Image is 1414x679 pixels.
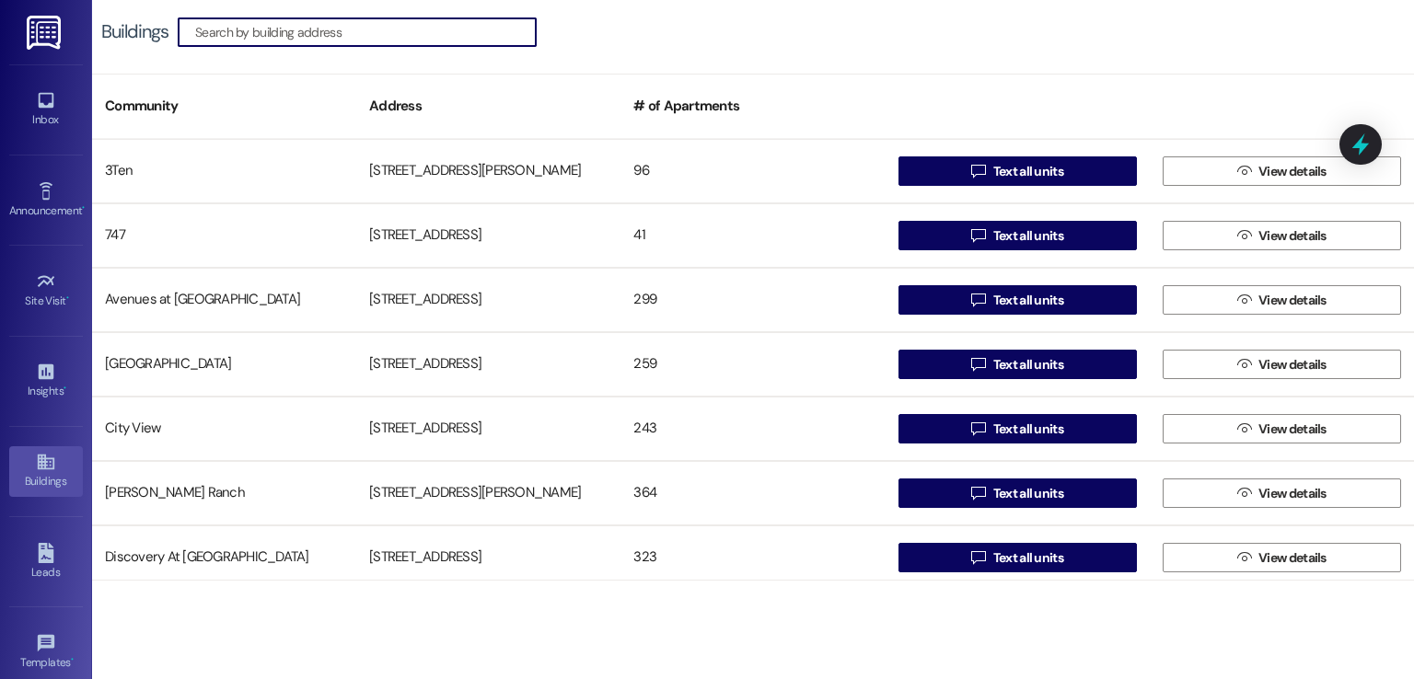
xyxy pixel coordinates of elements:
[1237,550,1251,565] i: 
[71,653,74,666] span: •
[620,475,885,512] div: 364
[993,548,1063,568] span: Text all units
[620,153,885,190] div: 96
[92,217,356,254] div: 747
[1237,357,1251,372] i: 
[92,475,356,512] div: [PERSON_NAME] Ranch
[1163,221,1401,250] button: View details
[971,550,985,565] i: 
[9,266,83,316] a: Site Visit •
[92,153,356,190] div: 3Ten
[1237,486,1251,501] i: 
[1258,291,1327,310] span: View details
[971,486,985,501] i: 
[356,475,620,512] div: [STREET_ADDRESS][PERSON_NAME]
[1258,484,1327,503] span: View details
[971,293,985,307] i: 
[92,84,356,129] div: Community
[993,291,1063,310] span: Text all units
[1258,226,1327,246] span: View details
[195,19,536,45] input: Search by building address
[92,282,356,318] div: Avenues at [GEOGRAPHIC_DATA]
[1258,162,1327,181] span: View details
[898,478,1137,508] button: Text all units
[356,410,620,447] div: [STREET_ADDRESS]
[620,84,885,129] div: # of Apartments
[620,539,885,576] div: 323
[1237,228,1251,243] i: 
[356,217,620,254] div: [STREET_ADDRESS]
[993,355,1063,374] span: Text all units
[620,410,885,447] div: 243
[9,446,83,496] a: Buildings
[620,346,885,383] div: 259
[620,217,885,254] div: 41
[66,292,69,305] span: •
[1258,548,1327,568] span: View details
[1163,156,1401,186] button: View details
[898,156,1137,186] button: Text all units
[9,537,83,587] a: Leads
[9,356,83,406] a: Insights •
[898,350,1137,379] button: Text all units
[9,85,83,134] a: Inbox
[1237,421,1251,436] i: 
[356,153,620,190] div: [STREET_ADDRESS][PERSON_NAME]
[82,201,85,214] span: •
[1258,420,1327,439] span: View details
[92,346,356,383] div: [GEOGRAPHIC_DATA]
[92,410,356,447] div: City View
[1163,478,1401,508] button: View details
[971,421,985,436] i: 
[971,357,985,372] i: 
[1163,285,1401,315] button: View details
[9,627,83,677] a: Templates •
[356,282,620,318] div: [STREET_ADDRESS]
[1237,293,1251,307] i: 
[92,539,356,576] div: Discovery At [GEOGRAPHIC_DATA]
[64,382,66,395] span: •
[898,285,1137,315] button: Text all units
[620,282,885,318] div: 299
[1258,355,1327,374] span: View details
[993,420,1063,439] span: Text all units
[1163,350,1401,379] button: View details
[898,414,1137,443] button: Text all units
[898,221,1137,250] button: Text all units
[356,346,620,383] div: [STREET_ADDRESS]
[971,228,985,243] i: 
[27,16,64,50] img: ResiDesk Logo
[993,226,1063,246] span: Text all units
[356,539,620,576] div: [STREET_ADDRESS]
[1163,414,1401,443] button: View details
[993,162,1063,181] span: Text all units
[101,22,168,41] div: Buildings
[993,484,1063,503] span: Text all units
[1163,543,1401,572] button: View details
[971,164,985,178] i: 
[1237,164,1251,178] i: 
[356,84,620,129] div: Address
[898,543,1137,572] button: Text all units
